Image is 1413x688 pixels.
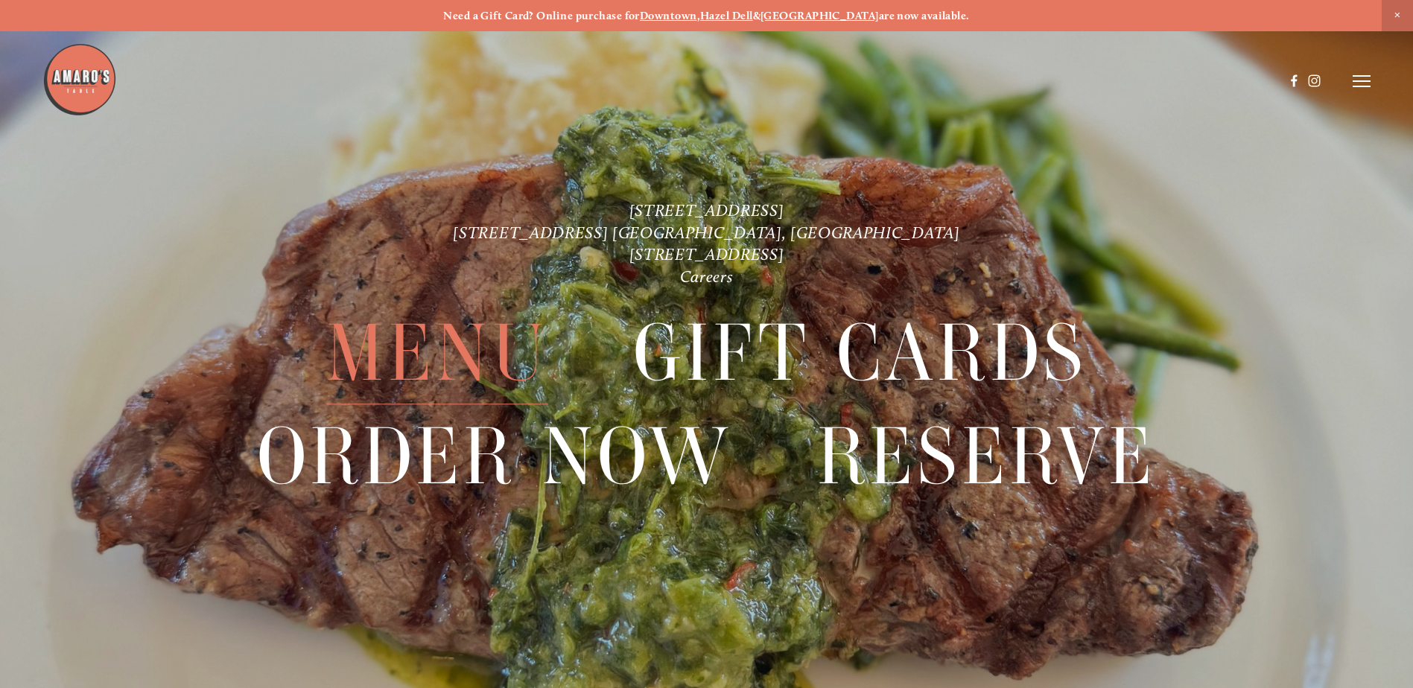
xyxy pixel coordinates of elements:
[443,9,640,22] strong: Need a Gift Card? Online purchase for
[761,9,879,22] a: [GEOGRAPHIC_DATA]
[879,9,970,22] strong: are now available.
[453,223,959,243] a: [STREET_ADDRESS] [GEOGRAPHIC_DATA], [GEOGRAPHIC_DATA]
[257,406,732,507] a: Order Now
[257,406,732,508] span: Order Now
[680,267,734,287] a: Careers
[629,200,784,220] a: [STREET_ADDRESS]
[633,302,1087,404] a: Gift Cards
[753,9,761,22] strong: &
[42,42,117,117] img: Amaro's Table
[697,9,700,22] strong: ,
[629,244,784,264] a: [STREET_ADDRESS]
[817,406,1156,507] a: Reserve
[326,302,548,404] a: Menu
[640,9,697,22] a: Downtown
[700,9,753,22] a: Hazel Dell
[817,406,1156,508] span: Reserve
